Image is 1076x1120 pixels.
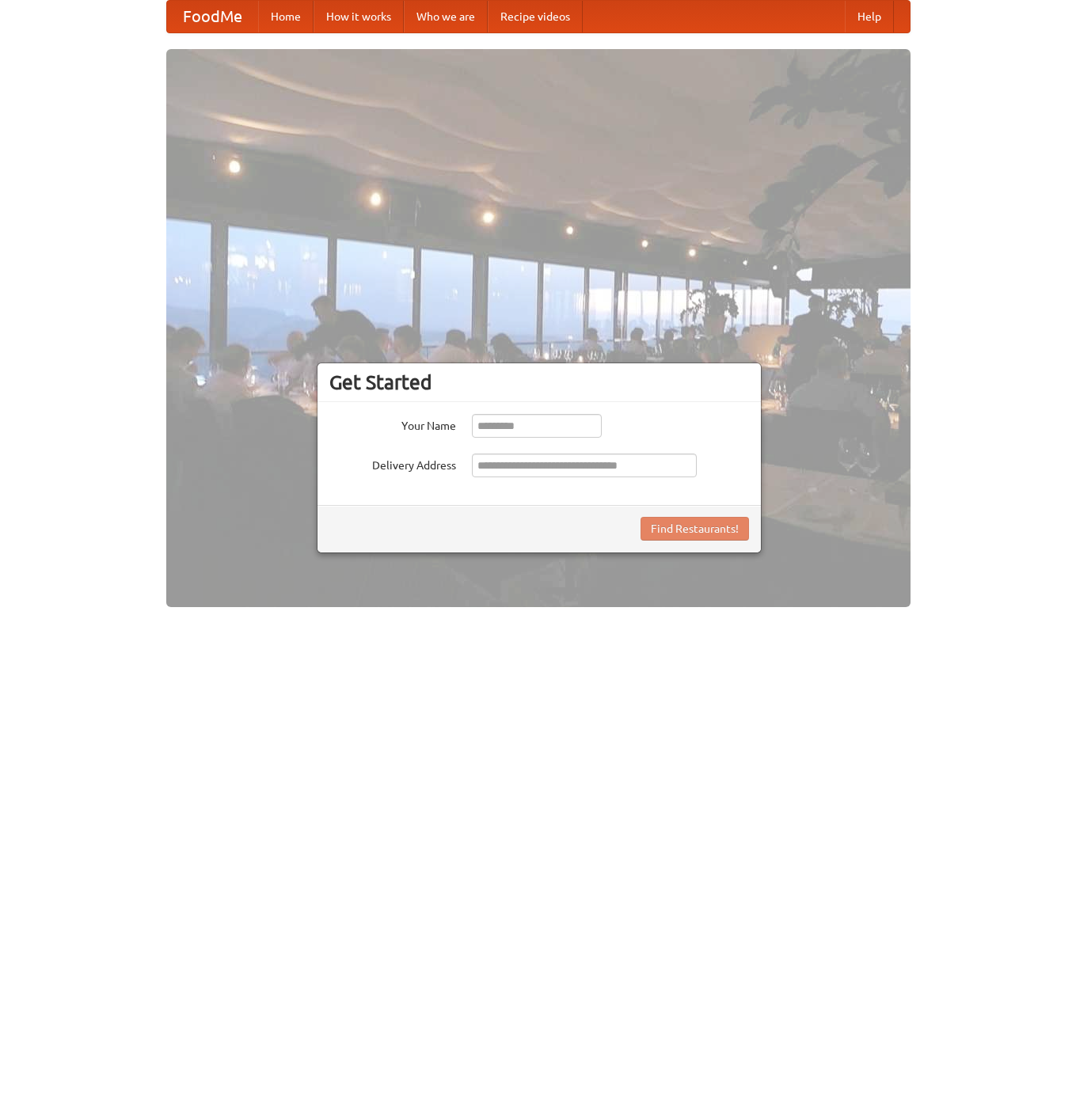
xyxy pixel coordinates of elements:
[641,517,749,541] button: Find Restaurants!
[329,414,456,434] label: Your Name
[314,1,404,32] a: How it works
[404,1,488,32] a: Who we are
[329,454,456,473] label: Delivery Address
[845,1,894,32] a: Help
[329,370,749,394] h3: Get Started
[488,1,583,32] a: Recipe videos
[258,1,314,32] a: Home
[167,1,258,32] a: FoodMe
